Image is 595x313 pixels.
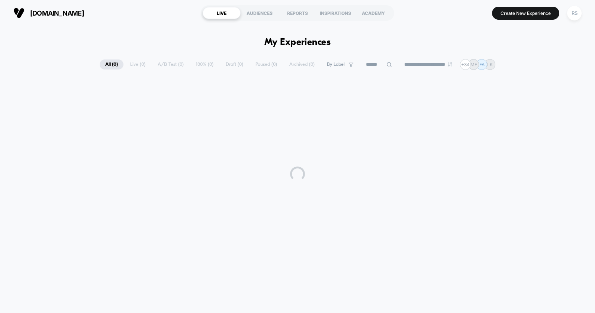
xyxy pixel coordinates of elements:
[279,7,316,19] div: REPORTS
[470,62,477,67] p: MF
[565,6,584,21] button: RS
[448,62,452,67] img: end
[354,7,392,19] div: ACADEMY
[316,7,354,19] div: INSPIRATIONS
[13,7,25,19] img: Visually logo
[30,9,84,17] span: [DOMAIN_NAME]
[11,7,86,19] button: [DOMAIN_NAME]
[203,7,241,19] div: LIVE
[100,59,123,70] span: All ( 0 )
[487,62,493,67] p: LK
[479,62,485,67] p: FA
[327,62,345,67] span: By Label
[567,6,582,20] div: RS
[492,7,559,20] button: Create New Experience
[460,59,471,70] div: + 34
[241,7,279,19] div: AUDIENCES
[264,37,331,48] h1: My Experiences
